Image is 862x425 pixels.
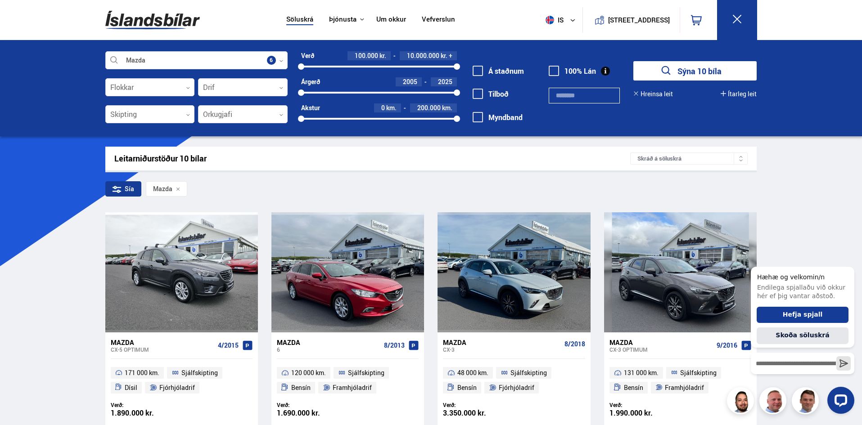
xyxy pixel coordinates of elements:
[546,16,554,24] img: svg+xml;base64,PHN2ZyB4bWxucz0iaHR0cDovL3d3dy53My5vcmcvMjAwMC9zdmciIHdpZHRoPSI1MTIiIGhlaWdodD0iNT...
[473,67,524,75] label: Á staðnum
[291,382,311,393] span: Bensín
[443,338,560,346] div: Mazda
[717,342,737,349] span: 9/2016
[376,15,406,25] a: Um okkur
[125,367,159,378] span: 171 000 km.
[181,367,218,378] span: Sjálfskipting
[111,409,182,417] div: 1.890.000 kr.
[442,104,452,112] span: km.
[386,104,397,112] span: km.
[457,367,488,378] span: 48 000 km.
[301,104,320,112] div: Akstur
[630,152,748,165] div: Skráð á söluskrá
[441,52,447,59] span: kr.
[159,382,195,393] span: Fjórhjóladrif
[721,90,757,98] button: Ítarleg leit
[473,113,523,121] label: Myndband
[665,382,704,393] span: Framhjóladrif
[609,346,713,353] div: CX-3 OPTIMUM
[680,367,717,378] span: Sjálfskipting
[403,77,417,86] span: 2005
[218,342,239,349] span: 4/2015
[587,7,675,33] a: [STREET_ADDRESS]
[301,52,314,59] div: Verð
[384,342,405,349] span: 8/2013
[510,367,547,378] span: Sjálfskipting
[329,15,357,24] button: Þjónusta
[744,250,858,421] iframe: LiveChat chat widget
[499,382,534,393] span: Fjórhjóladrif
[438,77,452,86] span: 2025
[542,7,582,33] button: is
[457,382,477,393] span: Bensín
[449,52,452,59] span: +
[105,181,141,197] div: Sía
[443,409,514,417] div: 3.350.000 kr.
[153,185,172,192] span: Mazda
[125,382,137,393] span: Dísil
[549,67,596,75] label: 100% Lán
[417,103,441,112] span: 200.000
[277,346,380,353] div: 6
[348,367,384,378] span: Sjálfskipting
[355,51,378,60] span: 100.000
[624,367,659,378] span: 131 000 km.
[609,402,681,408] div: Verð:
[277,402,348,408] div: Verð:
[542,16,564,24] span: is
[443,346,560,353] div: CX-3
[728,389,755,416] img: nhp88E3Fdnt1Opn2.png
[609,409,681,417] div: 1.990.000 kr.
[111,338,214,346] div: Mazda
[105,5,200,35] img: G0Ugv5HjCgRt.svg
[111,346,214,353] div: CX-5 OPTIMUM
[624,382,643,393] span: Bensín
[407,51,439,60] span: 10.000.000
[473,90,509,98] label: Tilboð
[443,402,514,408] div: Verð:
[381,103,385,112] span: 0
[609,338,713,346] div: Mazda
[333,382,372,393] span: Framhjóladrif
[291,367,326,378] span: 120 000 km.
[612,16,667,24] button: [STREET_ADDRESS]
[286,15,313,25] a: Söluskrá
[277,338,380,346] div: Mazda
[277,409,348,417] div: 1.690.000 kr.
[633,61,757,81] button: Sýna 10 bíla
[564,340,585,348] span: 8/2018
[379,52,386,59] span: kr.
[111,402,182,408] div: Verð:
[114,154,631,163] div: Leitarniðurstöður 10 bílar
[633,90,673,98] button: Hreinsa leit
[422,15,455,25] a: Vefverslun
[301,78,320,85] div: Árgerð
